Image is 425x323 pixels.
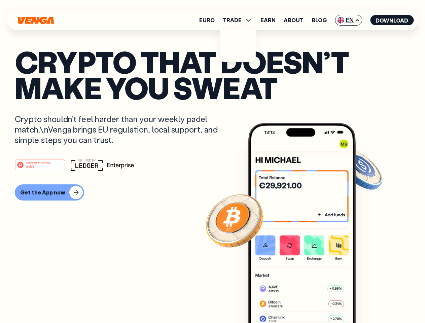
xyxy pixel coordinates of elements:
svg: Home [17,16,55,24]
a: Get the App now [15,184,410,201]
span: EN [335,15,362,26]
tspan: Web3 [26,164,34,168]
span: TRADE [223,17,242,23]
button: Get the App now [15,184,84,201]
a: About [284,17,304,23]
div: Get the App now [20,189,65,196]
p: Crypto shouldn’t feel harder than your weekly padel match.\nVenga brings EU regulation, local sup... [15,114,227,145]
a: Blog [312,17,327,23]
a: Earn [260,17,276,23]
a: Euro [199,17,215,23]
a: #1 PRODUCT OF THE MONTHWeb3 [15,163,65,172]
img: flag-uk [337,17,344,24]
span: TRADE [223,16,252,24]
img: Bitcoin [204,190,265,251]
tspan: #1 PRODUCT OF THE MONTH [26,161,51,164]
button: Download [370,15,414,25]
p: Crypto that doesn’t make you sweat [15,49,410,100]
img: USDC coin [335,145,384,193]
